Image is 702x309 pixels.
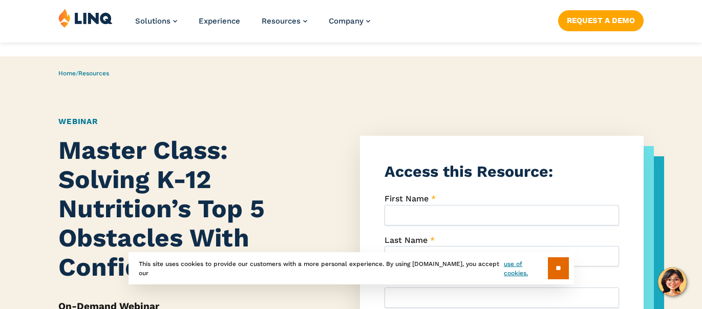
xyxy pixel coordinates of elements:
[262,16,301,26] span: Resources
[385,235,428,245] span: Last Name
[135,16,171,26] span: Solutions
[58,8,113,28] img: LINQ | K‑12 Software
[329,16,364,26] span: Company
[558,10,644,31] a: Request a Demo
[262,16,307,26] a: Resources
[385,162,553,180] strong: Access this Resource:
[504,259,547,278] a: use of cookies.
[135,8,370,42] nav: Primary Navigation
[135,16,177,26] a: Solutions
[558,8,644,31] nav: Button Navigation
[58,70,76,77] a: Home
[58,70,109,77] span: /
[78,70,109,77] a: Resources
[199,16,240,26] a: Experience
[658,267,687,296] button: Hello, have a question? Let’s chat.
[58,117,97,126] a: Webinar
[385,194,429,203] span: First Name
[129,252,574,284] div: This site uses cookies to provide our customers with a more personal experience. By using [DOMAIN...
[58,136,292,282] h1: Master Class: Solving K-12 Nutrition’s Top 5 Obstacles With Confidence
[329,16,370,26] a: Company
